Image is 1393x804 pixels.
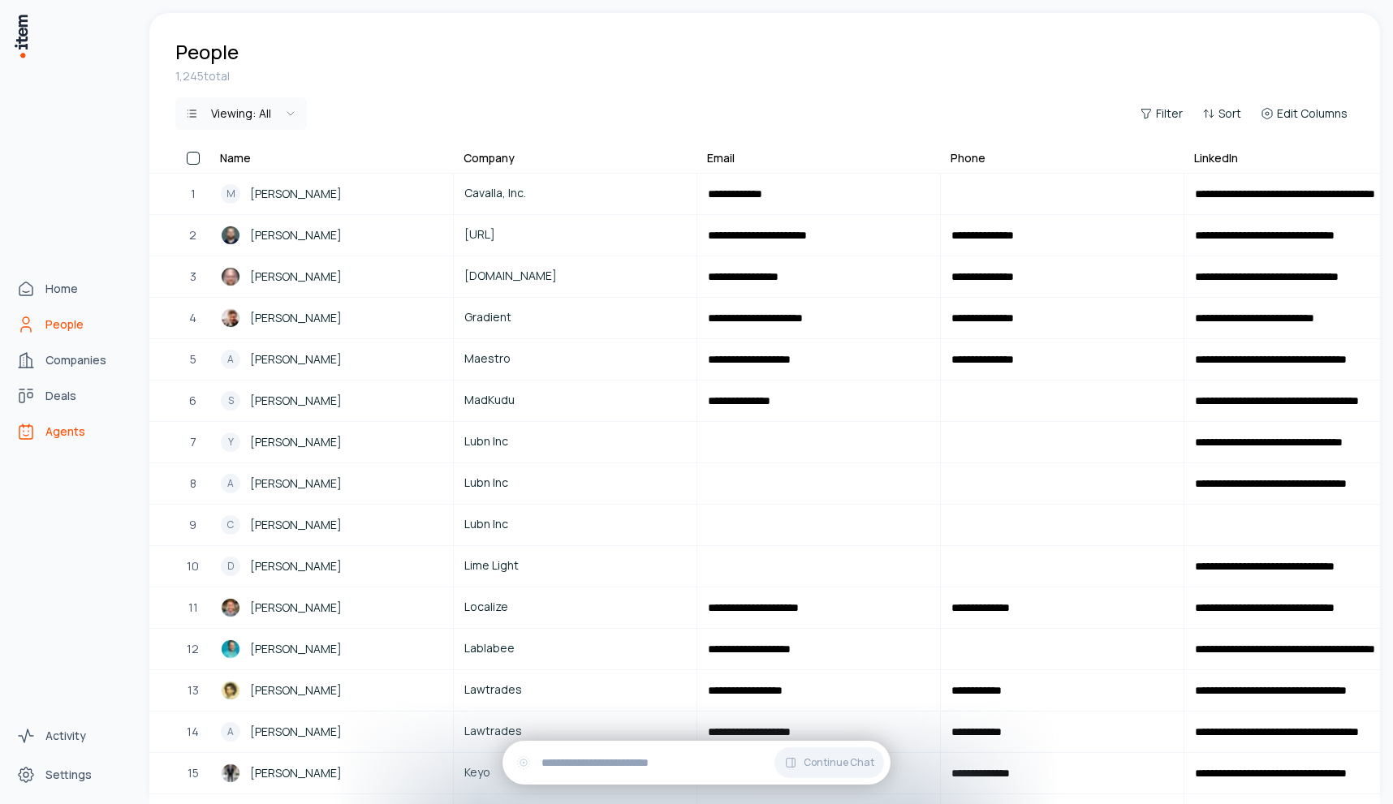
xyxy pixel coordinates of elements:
[464,226,686,243] span: [URL]
[211,423,452,462] a: Y[PERSON_NAME]
[221,722,240,742] div: A
[13,13,29,59] img: Item Brain Logo
[250,185,342,203] span: [PERSON_NAME]
[951,150,985,166] div: Phone
[250,723,342,741] span: [PERSON_NAME]
[455,299,696,338] a: Gradient
[187,723,199,741] span: 14
[221,474,240,493] div: A
[45,388,76,404] span: Deals
[175,68,1354,84] div: 1,245 total
[707,150,735,166] div: Email
[221,639,240,659] img: Samir Tahraoui
[455,712,696,751] a: Lawtrades
[455,216,696,255] a: [URL]
[455,630,696,669] a: Lablabee
[175,39,239,65] h1: People
[221,267,240,286] img: Ben Sabrin
[10,415,133,448] a: Agents
[250,681,342,699] span: [PERSON_NAME]
[211,174,452,213] a: M[PERSON_NAME]
[191,185,196,203] span: 1
[45,281,78,297] span: Home
[221,763,240,783] img: Rudy Dajie
[211,630,452,669] a: Samir Tahraoui[PERSON_NAME]
[211,505,452,544] a: C[PERSON_NAME]
[464,598,686,616] span: Localize
[10,759,133,791] a: Settings
[1194,150,1238,166] div: LinkedIn
[1277,105,1348,122] span: Edit Columns
[502,741,891,785] div: Continue Chat
[455,423,696,462] a: Lubn Inc
[221,598,240,617] img: Brandon Paton
[45,352,106,368] span: Companies
[250,350,342,368] span: [PERSON_NAME]
[464,763,686,781] span: Keyo
[455,671,696,710] a: Lawtrades
[10,308,133,341] a: People
[464,150,515,166] div: Company
[188,764,199,782] span: 15
[211,105,271,122] div: Viewing:
[211,547,452,586] a: D[PERSON_NAME]
[464,432,686,450] span: Lubn Inc
[250,640,342,658] span: [PERSON_NAME]
[250,557,342,575] span: [PERSON_NAME]
[45,316,84,333] span: People
[45,728,86,744] span: Activity
[464,681,686,699] span: Lawtrades
[464,474,686,492] span: Lubn Inc
[464,267,686,285] span: [DOMAIN_NAME]
[455,547,696,586] a: Lime Light
[250,226,342,244] span: [PERSON_NAME]
[1218,105,1241,122] span: Sort
[455,340,696,379] a: Maestro
[455,381,696,420] a: MadKudu
[250,309,342,327] span: [PERSON_NAME]
[250,392,342,410] span: [PERSON_NAME]
[250,764,342,782] span: [PERSON_NAME]
[211,257,452,296] a: Ben Sabrin[PERSON_NAME]
[211,299,452,338] a: Meir Lakhovsky[PERSON_NAME]
[220,150,251,166] div: Name
[10,720,133,752] a: Activity
[211,754,452,793] a: Rudy Dajie[PERSON_NAME]
[464,557,686,574] span: Lime Light
[221,391,240,411] div: S
[211,340,452,379] a: A[PERSON_NAME]
[221,557,240,576] div: D
[10,380,133,412] a: Deals
[10,273,133,305] a: Home
[10,344,133,376] a: Companies
[190,475,196,492] span: 8
[190,350,196,368] span: 5
[1133,102,1189,125] button: Filter
[1254,102,1354,125] button: Edit Columns
[455,754,696,793] a: Keyo
[189,516,196,534] span: 9
[189,309,196,327] span: 4
[464,722,686,740] span: Lawtrades
[804,756,874,769] span: Continue Chat
[250,475,342,492] span: [PERSON_NAME]
[189,226,196,244] span: 2
[464,391,686,409] span: MadKudu
[221,226,240,245] img: Nick Faber
[188,681,199,699] span: 13
[455,257,696,296] a: [DOMAIN_NAME]
[211,464,452,503] a: A[PERSON_NAME]
[455,464,696,503] a: Lubn Inc
[188,599,198,617] span: 11
[250,599,342,617] span: [PERSON_NAME]
[45,423,85,440] span: Agents
[190,268,196,286] span: 3
[464,350,686,368] span: Maestro
[221,184,240,204] div: M
[221,308,240,328] img: Meir Lakhovsky
[187,557,199,575] span: 10
[221,350,240,369] div: A
[190,433,196,451] span: 7
[250,268,342,286] span: [PERSON_NAME]
[211,216,452,255] a: Nick Faber[PERSON_NAME]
